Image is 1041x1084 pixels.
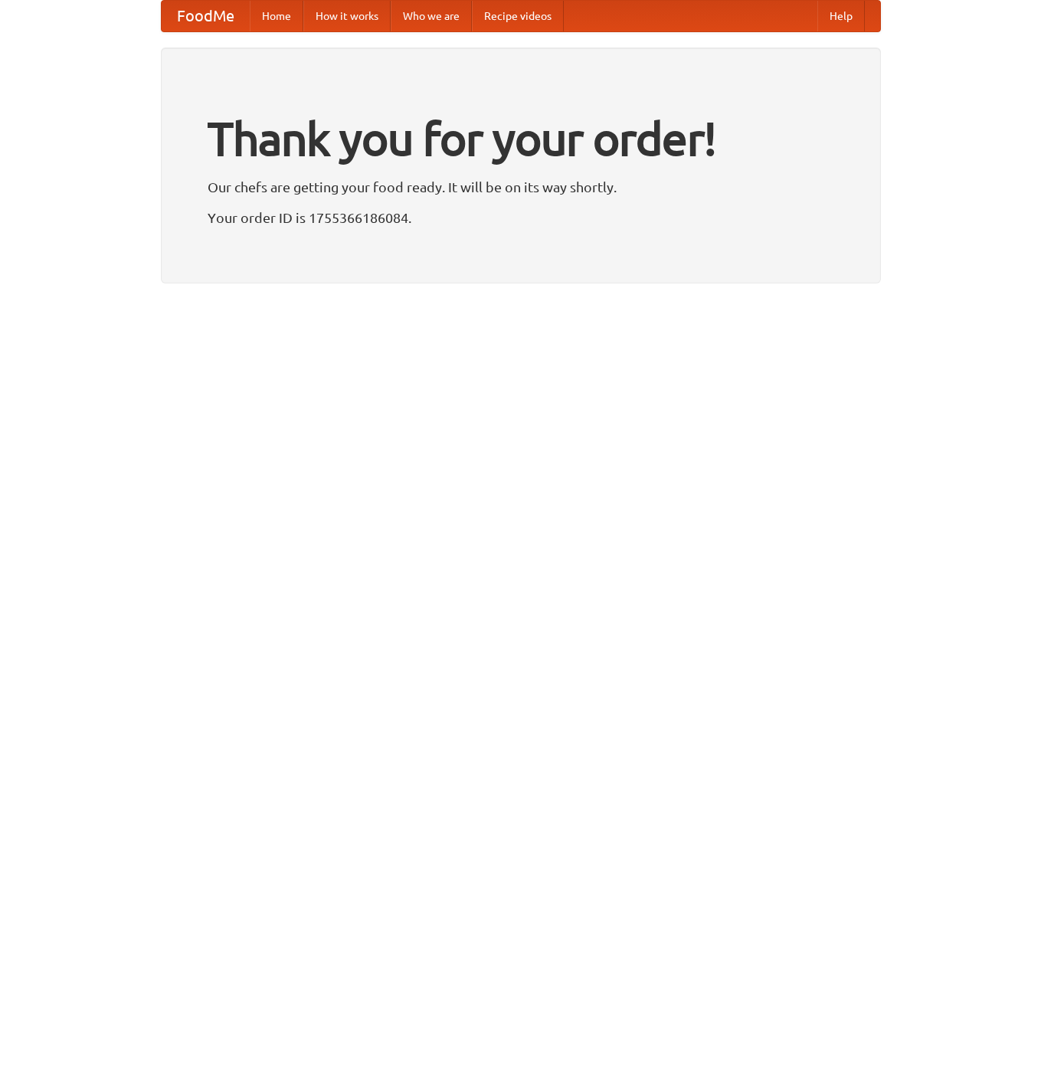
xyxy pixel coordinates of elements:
a: FoodMe [162,1,250,31]
a: Recipe videos [472,1,564,31]
a: Who we are [391,1,472,31]
p: Our chefs are getting your food ready. It will be on its way shortly. [208,175,834,198]
a: How it works [303,1,391,31]
h1: Thank you for your order! [208,102,834,175]
a: Help [817,1,865,31]
p: Your order ID is 1755366186084. [208,206,834,229]
a: Home [250,1,303,31]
